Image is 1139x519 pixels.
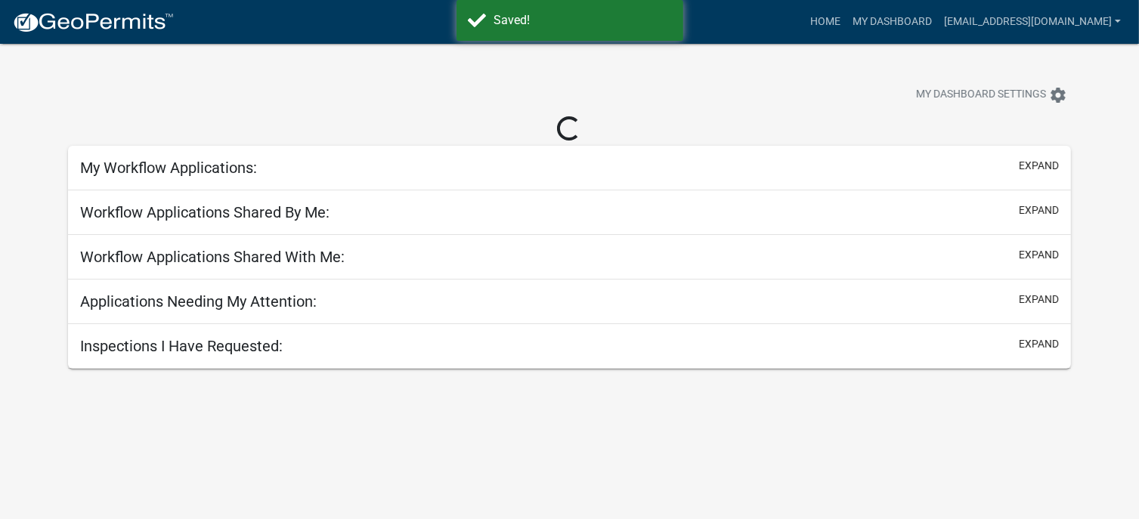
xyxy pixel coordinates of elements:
[80,159,257,177] h5: My Workflow Applications:
[494,11,672,29] div: Saved!
[80,337,283,355] h5: Inspections I Have Requested:
[80,292,317,310] h5: Applications Needing My Attention:
[847,8,938,36] a: My Dashboard
[1049,86,1067,104] i: settings
[1019,336,1059,352] button: expand
[1019,158,1059,174] button: expand
[938,8,1127,36] a: [EMAIL_ADDRESS][DOMAIN_NAME]
[1019,292,1059,307] button: expand
[804,8,847,36] a: Home
[1019,247,1059,263] button: expand
[80,248,345,266] h5: Workflow Applications Shared With Me:
[904,80,1079,110] button: My Dashboard Settingssettings
[916,86,1046,104] span: My Dashboard Settings
[80,203,330,221] h5: Workflow Applications Shared By Me:
[1019,202,1059,218] button: expand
